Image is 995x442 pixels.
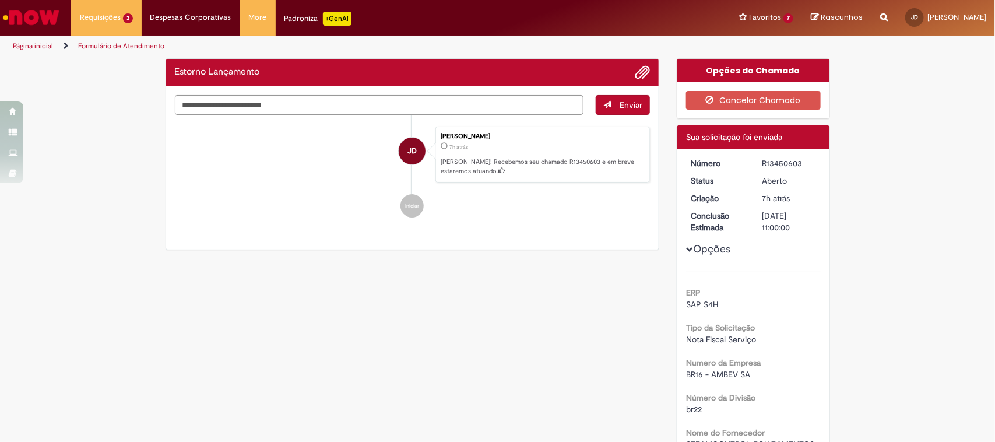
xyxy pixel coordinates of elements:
span: 7h atrás [762,193,790,204]
img: ServiceNow [1,6,61,29]
ul: Histórico de tíquete [175,115,651,229]
time: 27/08/2025 07:21:26 [762,193,790,204]
p: +GenAi [323,12,351,26]
ul: Trilhas de página [9,36,655,57]
div: R13450603 [762,157,817,169]
p: [PERSON_NAME]! Recebemos seu chamado R13450603 e em breve estaremos atuando. [441,157,644,176]
button: Cancelar Chamado [686,91,821,110]
b: Tipo da Solicitação [686,322,755,333]
div: Julia Dutra [399,138,426,164]
span: Despesas Corporativas [150,12,231,23]
h2: Estorno Lançamento Histórico de tíquete [175,67,260,78]
b: Nome do Fornecedor [686,427,765,438]
li: Julia Dutra [175,127,651,183]
span: Favoritos [749,12,781,23]
div: Opções do Chamado [677,59,829,82]
dt: Número [682,157,754,169]
a: Formulário de Atendimento [78,41,164,51]
span: More [249,12,267,23]
dt: Status [682,175,754,187]
div: Aberto [762,175,817,187]
span: Rascunhos [821,12,863,23]
span: Enviar [620,100,642,110]
button: Adicionar anexos [635,65,650,80]
span: SAP S4H [686,299,718,310]
button: Enviar [596,95,650,115]
span: BR16 - AMBEV SA [686,369,750,380]
span: Nota Fiscal Serviço [686,334,756,345]
span: br22 [686,404,702,415]
span: JD [407,137,417,165]
dt: Criação [682,192,754,204]
div: [PERSON_NAME] [441,133,644,140]
span: 7 [783,13,793,23]
a: Página inicial [13,41,53,51]
span: Sua solicitação foi enviada [686,132,782,142]
span: 7h atrás [449,143,468,150]
dt: Conclusão Estimada [682,210,754,233]
a: Rascunhos [811,12,863,23]
div: 27/08/2025 07:21:26 [762,192,817,204]
span: 3 [123,13,133,23]
span: JD [911,13,918,21]
span: Requisições [80,12,121,23]
textarea: Digite sua mensagem aqui... [175,95,584,115]
b: Número da Divisão [686,392,755,403]
b: ERP [686,287,701,298]
time: 27/08/2025 07:21:26 [449,143,468,150]
span: [PERSON_NAME] [927,12,986,22]
div: Padroniza [284,12,351,26]
div: [DATE] 11:00:00 [762,210,817,233]
b: Numero da Empresa [686,357,761,368]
